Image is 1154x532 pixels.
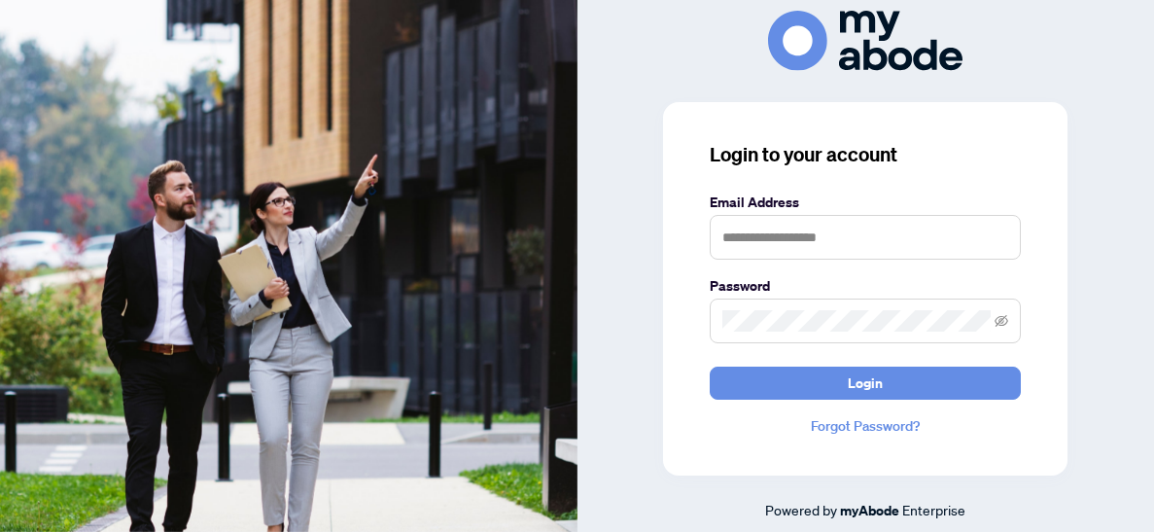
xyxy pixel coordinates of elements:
[710,367,1021,400] button: Login
[995,314,1008,328] span: eye-invisible
[848,368,883,399] span: Login
[710,141,1021,168] h3: Login to your account
[710,415,1021,437] a: Forgot Password?
[710,192,1021,213] label: Email Address
[710,275,1021,297] label: Password
[768,11,962,70] img: ma-logo
[840,500,899,521] a: myAbode
[765,501,837,518] span: Powered by
[902,501,965,518] span: Enterprise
